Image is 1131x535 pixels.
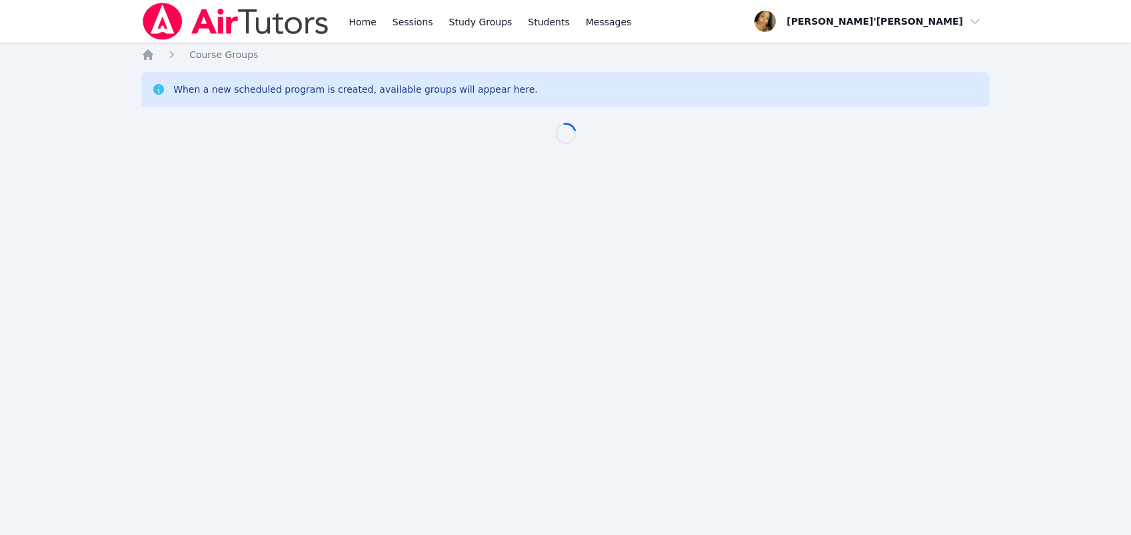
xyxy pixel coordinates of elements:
[586,15,632,29] span: Messages
[141,48,990,61] nav: Breadcrumb
[189,48,258,61] a: Course Groups
[141,3,330,40] img: Air Tutors
[173,83,538,96] div: When a new scheduled program is created, available groups will appear here.
[189,49,258,60] span: Course Groups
